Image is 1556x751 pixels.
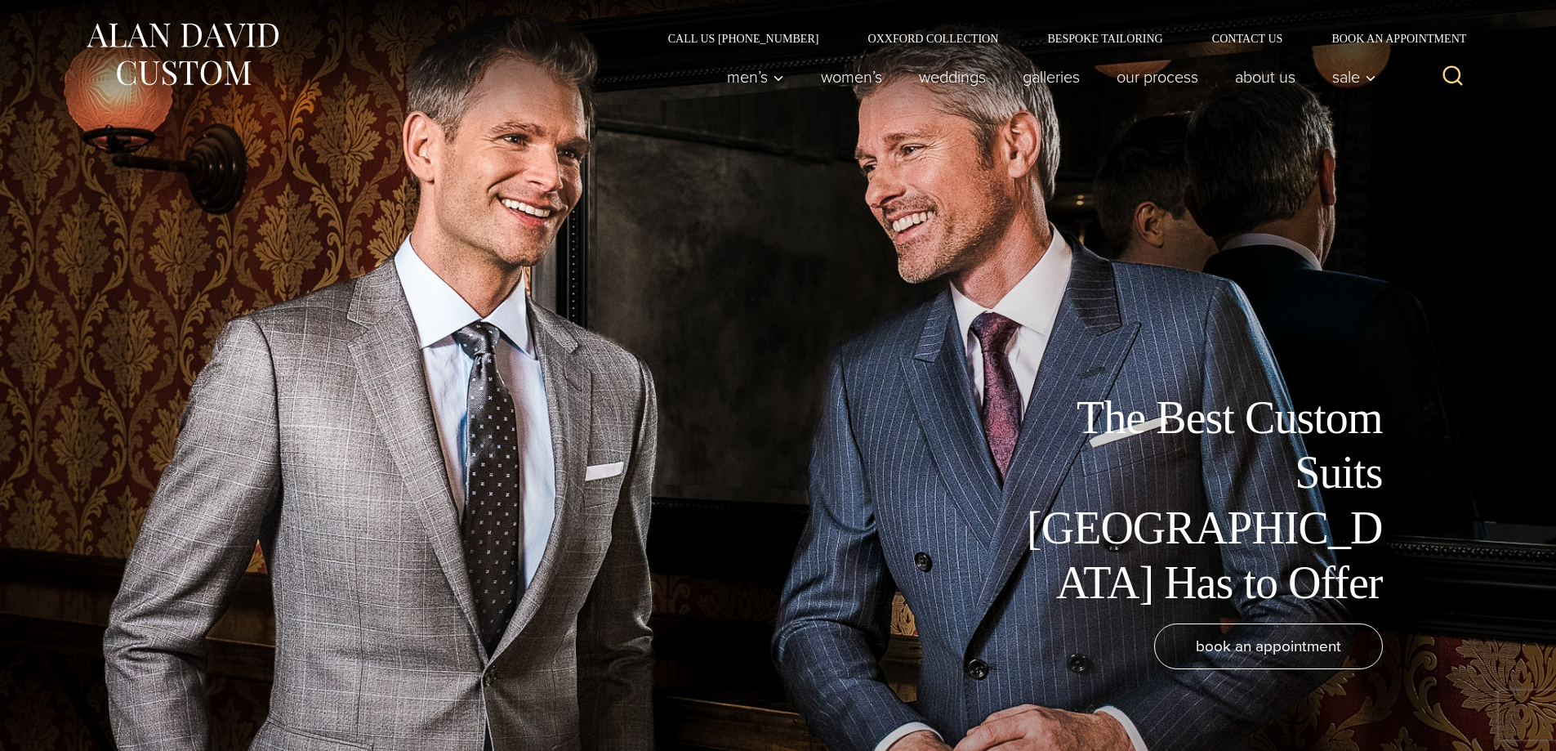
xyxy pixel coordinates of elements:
[1433,57,1473,96] button: View Search Form
[1004,60,1098,93] a: Galleries
[1188,33,1308,44] a: Contact Us
[1015,391,1383,610] h1: The Best Custom Suits [GEOGRAPHIC_DATA] Has to Offer
[84,18,280,91] img: Alan David Custom
[644,33,844,44] a: Call Us [PHONE_NUMBER]
[1154,624,1383,669] a: book an appointment
[802,60,900,93] a: Women’s
[644,33,1473,44] nav: Secondary Navigation
[1332,69,1376,85] span: Sale
[1196,634,1341,658] span: book an appointment
[1098,60,1216,93] a: Our Process
[727,69,784,85] span: Men’s
[900,60,1004,93] a: weddings
[1307,33,1472,44] a: Book an Appointment
[708,60,1384,93] nav: Primary Navigation
[843,33,1023,44] a: Oxxford Collection
[1216,60,1313,93] a: About Us
[1023,33,1187,44] a: Bespoke Tailoring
